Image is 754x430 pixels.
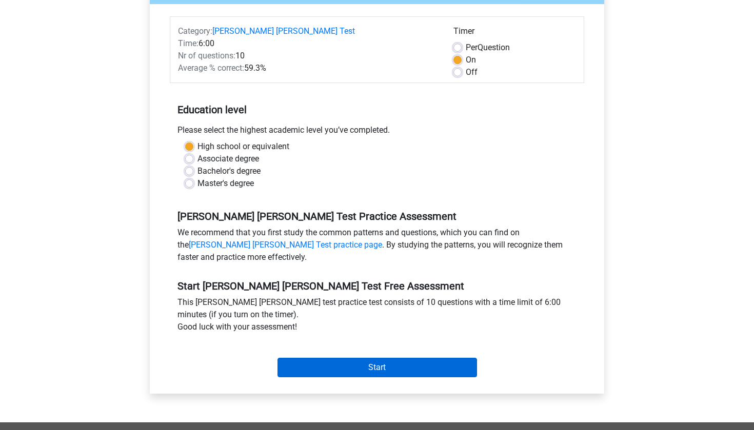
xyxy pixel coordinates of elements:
[178,38,199,48] span: Time:
[178,63,244,73] span: Average % correct:
[170,124,584,140] div: Please select the highest academic level you’ve completed.
[212,26,355,36] a: [PERSON_NAME] [PERSON_NAME] Test
[170,62,446,74] div: 59.3%
[197,140,289,153] label: High school or equivalent
[197,177,254,190] label: Master's degree
[178,51,235,60] span: Nr of questions:
[170,37,446,50] div: 6:00
[170,50,446,62] div: 10
[197,153,259,165] label: Associate degree
[197,165,261,177] label: Bachelor's degree
[466,66,478,78] label: Off
[177,210,577,222] h5: [PERSON_NAME] [PERSON_NAME] Test Practice Assessment
[189,240,382,250] a: [PERSON_NAME] [PERSON_NAME] Test practice page
[466,42,510,54] label: Question
[177,280,577,292] h5: Start [PERSON_NAME] [PERSON_NAME] Test Free Assessment
[466,54,476,66] label: On
[170,296,584,337] div: This [PERSON_NAME] [PERSON_NAME] test practice test consists of 10 questions with a time limit of...
[177,99,577,120] h5: Education level
[277,358,477,377] input: Start
[170,227,584,268] div: We recommend that you first study the common patterns and questions, which you can find on the . ...
[453,25,576,42] div: Timer
[466,43,478,52] span: Per
[178,26,212,36] span: Category:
